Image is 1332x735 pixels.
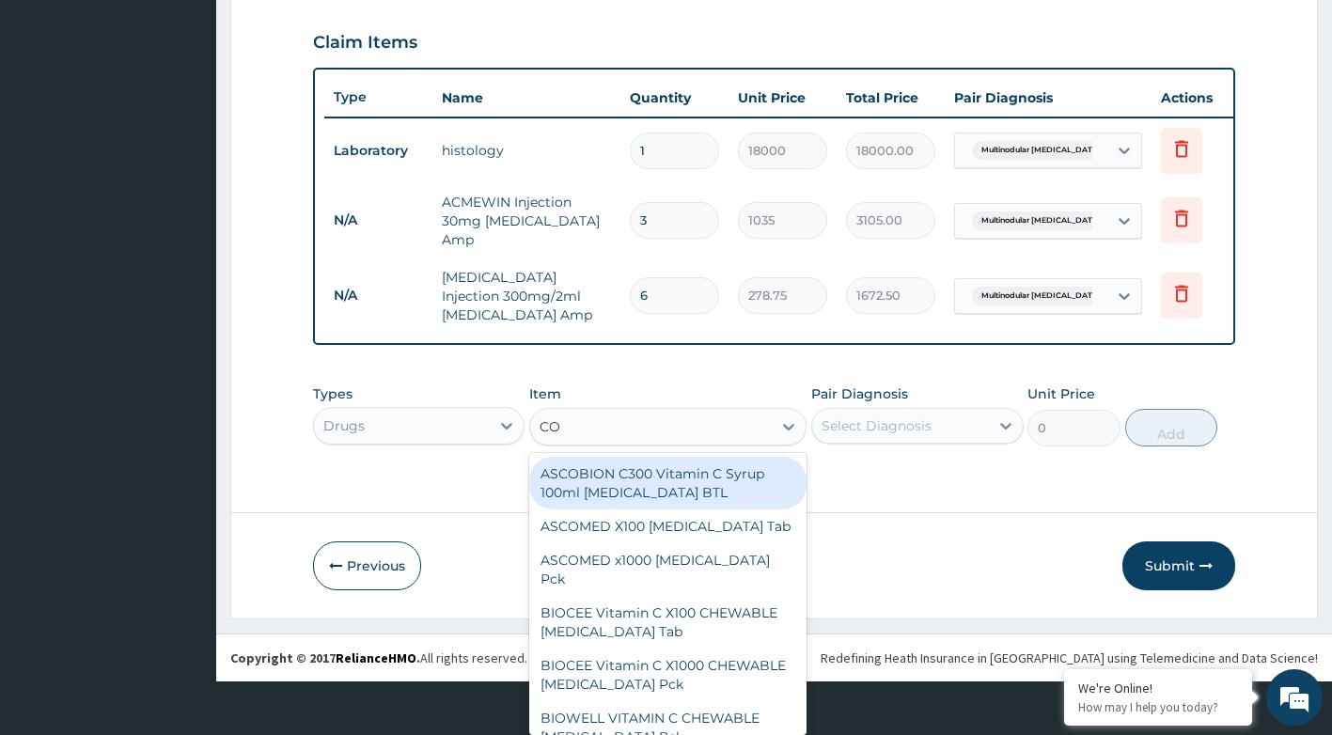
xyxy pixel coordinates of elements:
[972,141,1110,160] span: Multinodular [MEDICAL_DATA]
[1152,79,1246,117] th: Actions
[9,513,358,579] textarea: Type your message and hit 'Enter'
[313,386,353,402] label: Types
[972,287,1110,305] span: Multinodular [MEDICAL_DATA]
[972,211,1110,230] span: Multinodular [MEDICAL_DATA]
[945,79,1152,117] th: Pair Diagnosis
[35,94,76,141] img: d_794563401_company_1708531726252_794563401
[729,79,837,117] th: Unit Price
[313,541,421,590] button: Previous
[216,633,1332,681] footer: All rights reserved.
[1027,384,1095,403] label: Unit Price
[620,79,729,117] th: Quantity
[837,79,945,117] th: Total Price
[98,105,316,130] div: Chat with us now
[529,509,807,543] div: ASCOMED X100 [MEDICAL_DATA] Tab
[529,384,561,403] label: Item
[432,79,620,117] th: Name
[432,183,620,258] td: ACMEWIN Injection 30mg [MEDICAL_DATA] Amp
[529,649,807,701] div: BIOCEE Vitamin C X1000 CHEWABLE [MEDICAL_DATA] Pck
[821,649,1318,667] div: Redefining Heath Insurance in [GEOGRAPHIC_DATA] using Telemedicine and Data Science!
[811,384,908,403] label: Pair Diagnosis
[432,258,620,334] td: [MEDICAL_DATA] Injection 300mg/2ml [MEDICAL_DATA] Amp
[1078,699,1238,715] p: How may I help you today?
[313,33,417,54] h3: Claim Items
[323,416,365,435] div: Drugs
[230,649,420,666] strong: Copyright © 2017 .
[529,457,807,509] div: ASCOBION C300 Vitamin C Syrup 100ml [MEDICAL_DATA] BTL
[324,80,432,115] th: Type
[1078,680,1238,696] div: We're Online!
[1122,541,1235,590] button: Submit
[324,203,432,238] td: N/A
[324,278,432,313] td: N/A
[308,9,353,55] div: Minimize live chat window
[324,133,432,168] td: Laboratory
[109,237,259,427] span: We're online!
[822,416,932,435] div: Select Diagnosis
[529,543,807,596] div: ASCOMED x1000 [MEDICAL_DATA] Pck
[529,596,807,649] div: BIOCEE Vitamin C X100 CHEWABLE [MEDICAL_DATA] Tab
[336,649,416,666] a: RelianceHMO
[1125,409,1217,446] button: Add
[432,132,620,169] td: histology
